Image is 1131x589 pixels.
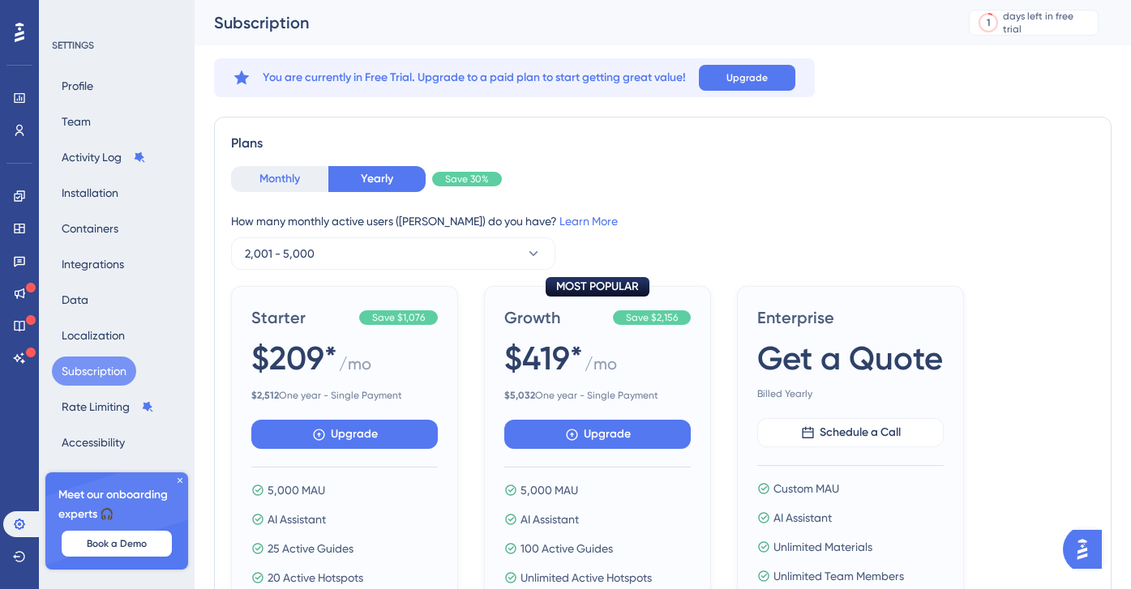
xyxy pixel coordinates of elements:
span: 20 Active Hotspots [268,568,363,587]
button: Upgrade [699,65,795,91]
button: Profile [52,71,103,100]
div: MOST POPULAR [546,277,649,297]
span: 100 Active Guides [521,539,613,558]
span: Book a Demo [87,537,147,550]
span: 2,001 - 5,000 [245,244,315,263]
b: $ 2,512 [251,390,279,401]
span: Upgrade [726,71,768,84]
span: Upgrade [584,425,631,444]
button: Team [52,107,101,136]
span: Starter [251,306,353,329]
span: Save 30% [445,173,489,186]
b: $ 5,032 [504,390,535,401]
span: $209* [251,335,337,381]
button: Monthly [231,166,328,192]
iframe: UserGuiding AI Assistant Launcher [1063,525,1112,574]
span: One year - Single Payment [251,389,438,402]
button: Integrations [52,250,134,279]
span: Get a Quote [757,335,943,381]
span: Meet our onboarding experts 🎧 [58,485,175,524]
span: AI Assistant [521,510,579,529]
button: Rate Limiting [52,392,164,421]
a: Learn More [559,215,618,228]
span: Billed Yearly [757,387,944,400]
span: AI Assistant [773,508,832,527]
span: 25 Active Guides [268,539,353,558]
div: SETTINGS [52,39,183,52]
button: 2,001 - 5,000 [231,237,555,270]
button: Yearly [328,166,426,192]
button: Upgrade [504,420,691,449]
span: 5,000 MAU [521,480,578,500]
span: Growth [504,306,606,329]
span: / mo [585,352,617,382]
button: Subscription [52,356,136,386]
span: Unlimited Active Hotspots [521,568,652,587]
div: Subscription [214,11,928,34]
div: Plans [231,134,1095,153]
span: Unlimited Materials [773,537,872,557]
span: $419* [504,335,583,381]
span: Unlimited Team Members [773,566,904,586]
span: Save $1,076 [372,311,425,324]
button: Schedule a Call [757,418,944,447]
button: Accessibility [52,428,135,457]
span: One year - Single Payment [504,389,691,402]
button: Installation [52,178,128,207]
button: Book a Demo [62,531,172,557]
span: Upgrade [331,425,378,444]
span: You are currently in Free Trial. Upgrade to a paid plan to start getting great value! [263,68,686,87]
div: How many monthly active users ([PERSON_NAME]) do you have? [231,211,1095,231]
span: 5,000 MAU [268,480,325,500]
span: Enterprise [757,306,944,329]
span: Schedule a Call [820,423,901,442]
button: Upgrade [251,420,438,449]
span: Custom MAU [773,479,839,498]
span: / mo [339,352,371,382]
button: Localization [52,321,135,350]
button: Containers [52,214,128,243]
div: days left in free trial [1003,10,1093,36]
div: 1 [987,16,990,29]
button: Activity Log [52,143,156,172]
span: AI Assistant [268,510,326,529]
span: Save $2,156 [626,311,678,324]
button: Data [52,285,98,314]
